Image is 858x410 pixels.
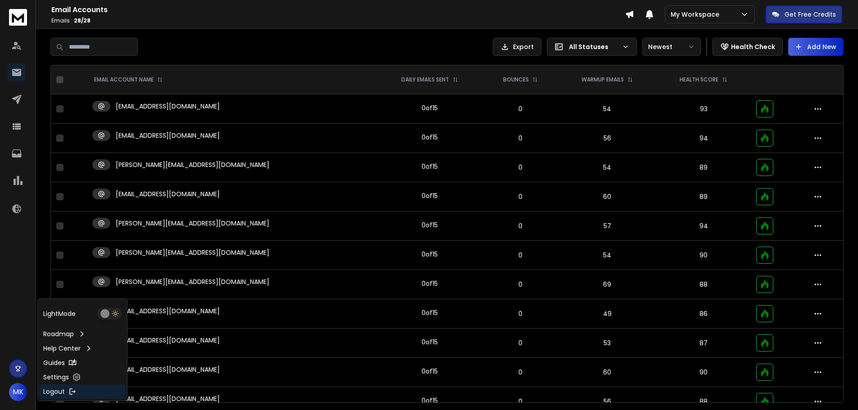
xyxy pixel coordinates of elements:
p: WARMUP EMAILS [581,76,624,83]
p: 0 [489,309,552,318]
p: DAILY EMAILS SENT [401,76,449,83]
a: Roadmap [40,327,125,341]
p: Health Check [731,42,775,51]
button: Newest [642,38,701,56]
div: 0 of 15 [422,396,438,405]
p: [PERSON_NAME][EMAIL_ADDRESS][DOMAIN_NAME] [116,219,269,228]
td: 60 [558,182,657,212]
p: [EMAIL_ADDRESS][DOMAIN_NAME] [116,336,220,345]
p: 0 [489,221,552,230]
a: Settings [40,370,125,384]
td: 94 [657,212,750,241]
button: Get Free Credits [766,5,842,23]
td: 69 [558,270,657,299]
p: [EMAIL_ADDRESS][DOMAIN_NAME] [116,131,220,140]
div: EMAIL ACCOUNT NAME [94,76,163,83]
div: 0 of 15 [422,133,438,142]
p: [EMAIL_ADDRESS][DOMAIN_NAME] [116,102,220,111]
td: 49 [558,299,657,329]
p: [PERSON_NAME][EMAIL_ADDRESS][DOMAIN_NAME] [116,277,269,286]
td: 54 [558,95,657,124]
p: [EMAIL_ADDRESS][DOMAIN_NAME] [116,365,220,374]
p: Emails : [51,17,625,24]
td: 89 [657,182,750,212]
p: 0 [489,163,552,172]
p: 0 [489,280,552,289]
div: 0 of 15 [422,279,438,288]
p: Settings [43,373,69,382]
button: Add New [788,38,844,56]
p: 0 [489,104,552,113]
p: [EMAIL_ADDRESS][DOMAIN_NAME] [116,189,220,198]
p: [PERSON_NAME][EMAIL_ADDRESS][DOMAIN_NAME] [116,248,269,257]
div: 0 of 15 [422,162,438,171]
p: [EMAIL_ADDRESS][DOMAIN_NAME] [116,394,220,403]
td: 90 [657,358,750,387]
div: 0 of 15 [422,338,438,347]
td: 94 [657,124,750,153]
div: 0 of 15 [422,308,438,317]
td: 53 [558,329,657,358]
p: HEALTH SCORE [680,76,718,83]
span: 28 / 28 [74,17,91,24]
td: 86 [657,299,750,329]
img: logo [9,9,27,26]
p: 0 [489,134,552,143]
h1: Email Accounts [51,5,625,15]
td: 89 [657,153,750,182]
p: 0 [489,192,552,201]
p: Light Mode [43,309,76,318]
p: 0 [489,251,552,260]
a: Help Center [40,341,125,356]
td: 90 [657,241,750,270]
p: 0 [489,397,552,406]
td: 60 [558,358,657,387]
a: Guides [40,356,125,370]
p: Help Center [43,344,81,353]
p: Guides [43,358,65,367]
td: 54 [558,241,657,270]
td: 88 [657,270,750,299]
p: Roadmap [43,329,74,338]
div: 0 of 15 [422,104,438,113]
button: Health Check [713,38,783,56]
div: 0 of 15 [422,221,438,230]
button: MK [9,383,27,401]
div: 0 of 15 [422,367,438,376]
td: 57 [558,212,657,241]
p: 0 [489,338,552,347]
td: 54 [558,153,657,182]
p: [PERSON_NAME][EMAIL_ADDRESS][DOMAIN_NAME] [116,160,269,169]
p: 0 [489,368,552,377]
p: [EMAIL_ADDRESS][DOMAIN_NAME] [116,306,220,315]
p: Get Free Credits [785,10,836,19]
p: All Statuses [569,42,618,51]
td: 87 [657,329,750,358]
p: Logout [43,387,65,396]
td: 56 [558,124,657,153]
div: 0 of 15 [422,250,438,259]
td: 93 [657,95,750,124]
div: 0 of 15 [422,191,438,200]
button: Export [493,38,541,56]
p: My Workspace [671,10,723,19]
p: BOUNCES [503,76,529,83]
